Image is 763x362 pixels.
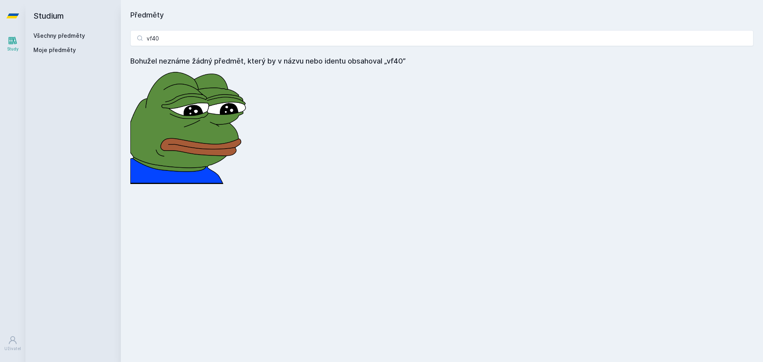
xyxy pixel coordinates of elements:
[33,32,85,39] a: Všechny předměty
[7,46,19,52] div: Study
[2,32,24,56] a: Study
[130,10,753,21] h1: Předměty
[2,331,24,356] a: Uživatel
[33,46,76,54] span: Moje předměty
[130,67,250,184] img: error_picture.png
[130,56,753,67] h4: Bohužel neznáme žádný předmět, který by v názvu nebo identu obsahoval „vf40”
[130,30,753,46] input: Název nebo ident předmětu…
[4,346,21,352] div: Uživatel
